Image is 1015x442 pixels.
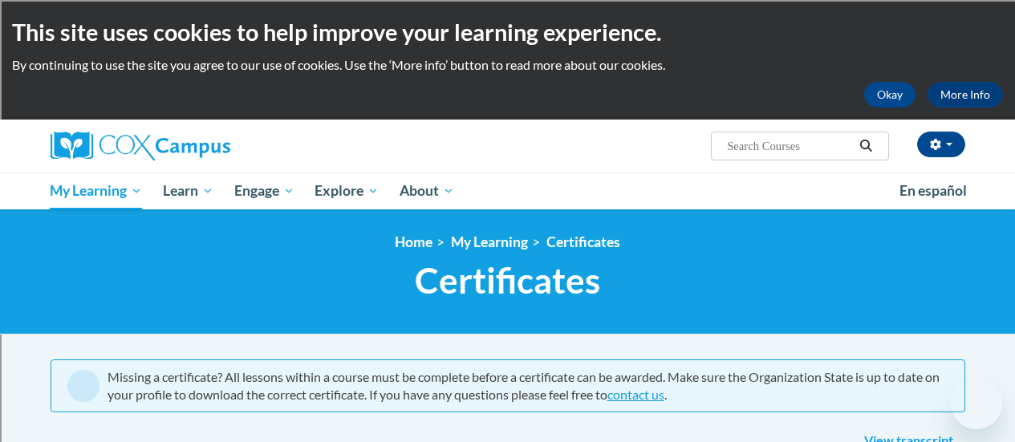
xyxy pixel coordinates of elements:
input: Search Courses [725,136,854,156]
a: Learn [152,172,224,209]
button: Search [854,136,878,156]
a: Home [395,233,432,250]
a: En español [889,174,977,208]
iframe: Button to launch messaging window [951,378,1002,429]
a: My Learning [40,172,153,209]
span: Engage [234,181,294,201]
div: Main menu [39,172,977,209]
a: About [389,172,465,209]
a: Cox Campus [51,132,339,160]
a: Engage [224,172,305,209]
a: My Learning [451,233,528,250]
span: Explore [315,181,379,201]
span: Learn [163,181,213,201]
span: My Learning [50,181,142,201]
span: About [400,181,454,201]
span: En español [899,182,967,199]
a: Explore [304,172,389,209]
button: Account Settings [917,132,965,157]
img: Cox Campus [51,132,230,160]
span: Certificates [415,259,600,302]
a: Certificates [546,233,620,250]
